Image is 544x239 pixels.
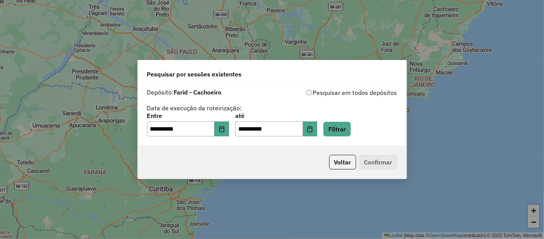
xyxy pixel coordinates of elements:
[303,121,318,137] button: Choose Date
[147,88,222,97] label: Depósito:
[272,88,397,97] div: Pesquisar em todos depósitos
[147,70,242,79] span: Pesquisar por sessões existentes
[323,122,351,136] button: Filtrar
[235,111,317,120] label: até
[147,111,229,120] label: Entre
[174,88,222,96] strong: Farid - Cachoeiro
[329,155,356,169] button: Voltar
[147,103,242,113] label: Data de execução da roteirização:
[214,121,229,137] button: Choose Date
